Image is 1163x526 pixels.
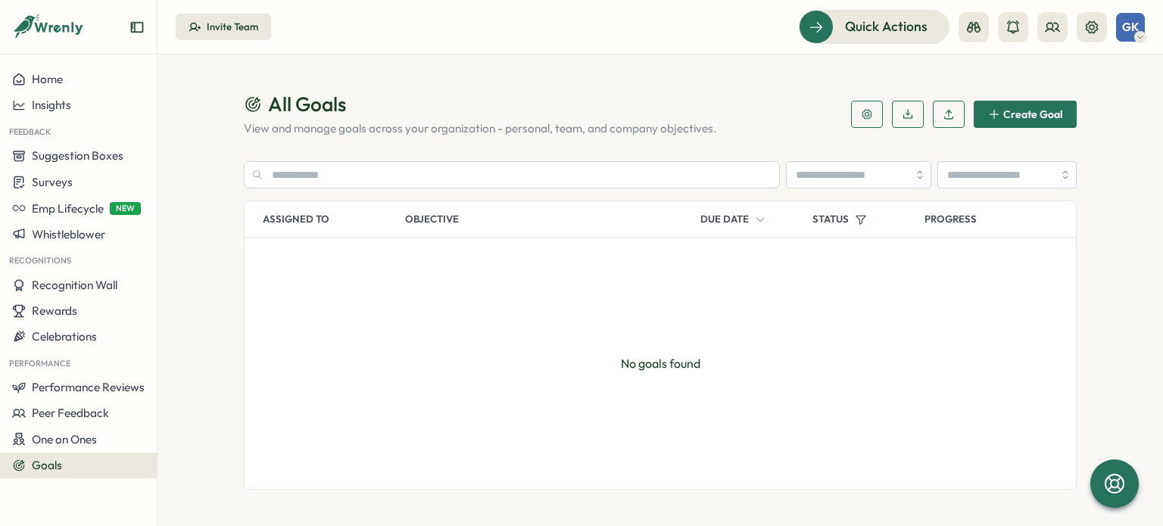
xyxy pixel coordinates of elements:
p: Objective [405,201,694,237]
button: Upload Goals [933,101,965,128]
button: Download Goals [892,101,924,128]
span: Create Goal [1003,109,1062,120]
button: Invite Team [176,14,271,41]
span: Rewards [32,303,77,318]
span: Whistleblower [32,227,105,241]
button: Quick Actions [799,10,949,43]
span: Suggestion Boxes [32,148,123,163]
button: Expand sidebar [129,20,145,35]
span: Quick Actions [845,17,928,36]
p: Assigned To [263,213,329,226]
span: Goals [32,458,62,472]
span: Home [32,72,63,86]
span: Emp Lifecycle [32,201,104,216]
p: Due Date [700,213,749,226]
span: GK [1122,20,1139,33]
span: Performance Reviews [32,380,145,394]
span: Surveys [32,175,73,189]
span: Insights [32,98,71,112]
span: NEW [110,202,141,215]
p: Progress [924,201,1030,237]
span: Celebrations [32,329,97,344]
p: View and manage goals across your organization - personal, team, and company objectives. [244,120,833,137]
span: Peer Feedback [32,406,109,420]
button: GK [1116,13,1145,42]
button: Create Goal [974,101,1077,128]
span: Recognition Wall [32,278,117,292]
p: No goals found [585,318,737,409]
span: One on Ones [32,432,97,447]
div: Invite Team [207,20,258,34]
span: All Goals [268,91,346,117]
p: Status [812,213,849,226]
